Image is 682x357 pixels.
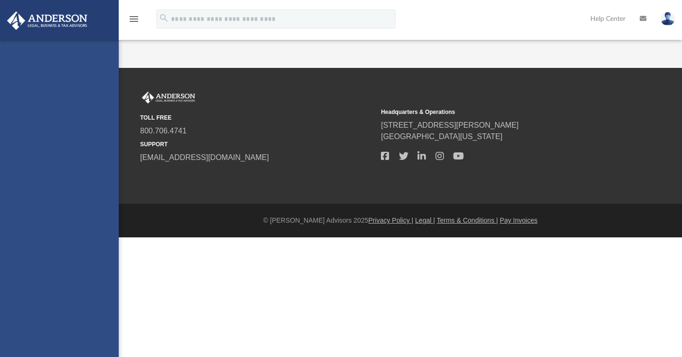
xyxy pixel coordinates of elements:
a: [EMAIL_ADDRESS][DOMAIN_NAME] [140,153,269,161]
a: menu [128,18,140,25]
small: Headquarters & Operations [381,108,615,116]
a: Pay Invoices [500,216,537,224]
small: SUPPORT [140,140,374,149]
img: Anderson Advisors Platinum Portal [140,92,197,104]
small: TOLL FREE [140,113,374,122]
a: Privacy Policy | [369,216,414,224]
a: Terms & Conditions | [437,216,498,224]
i: menu [128,13,140,25]
a: [STREET_ADDRESS][PERSON_NAME] [381,121,519,129]
img: User Pic [661,12,675,26]
div: © [PERSON_NAME] Advisors 2025 [119,216,682,225]
i: search [159,13,169,23]
a: 800.706.4741 [140,127,187,135]
img: Anderson Advisors Platinum Portal [4,11,90,30]
a: Legal | [415,216,435,224]
a: [GEOGRAPHIC_DATA][US_STATE] [381,132,502,141]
